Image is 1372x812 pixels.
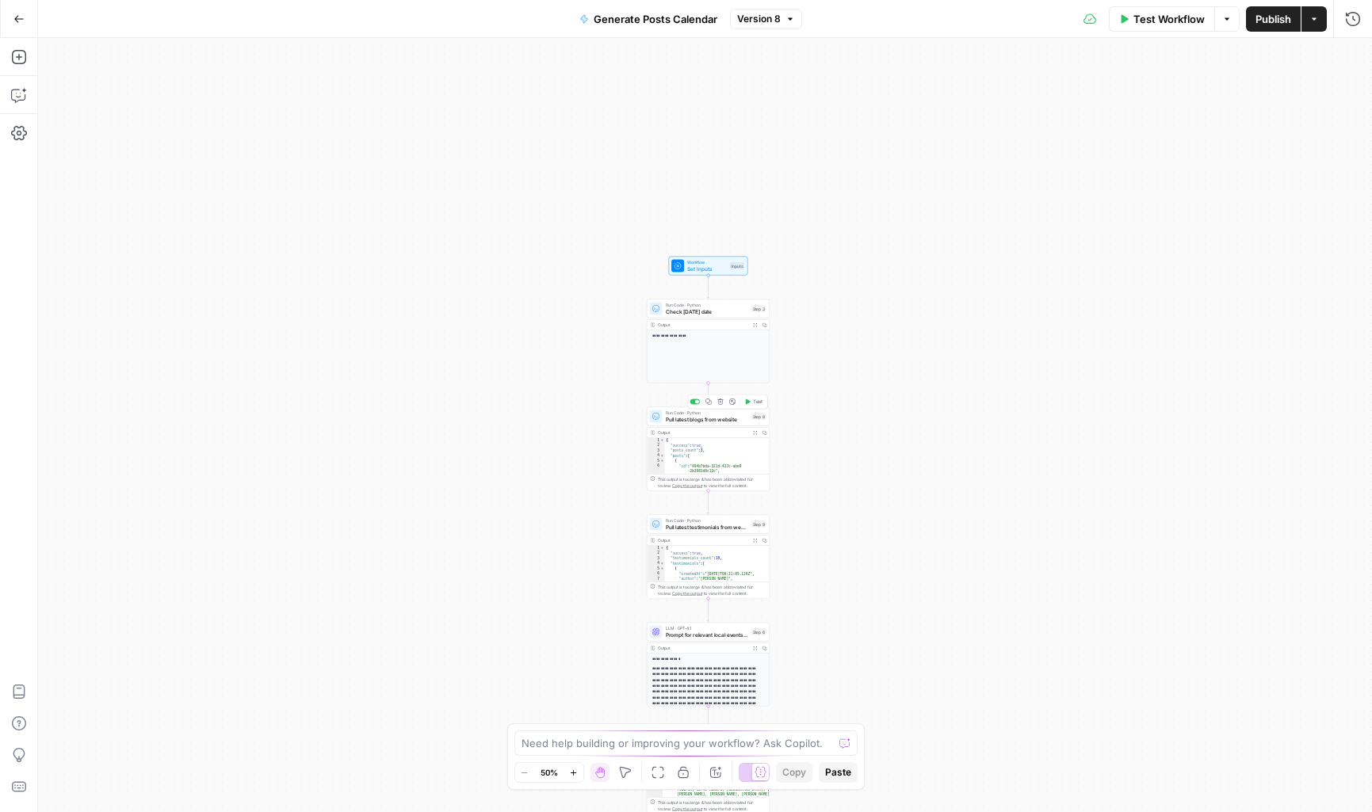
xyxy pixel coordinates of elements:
[753,398,762,406] span: Test
[658,322,748,328] div: Output
[660,459,665,464] span: Toggle code folding, rows 5 through 10
[819,762,858,783] button: Paste
[660,561,665,566] span: Toggle code folding, rows 4 through 15
[666,631,748,639] span: Prompt for relevant local events research
[658,429,748,436] div: Output
[666,517,748,524] span: Run Code · Python
[648,459,665,464] div: 5
[658,537,748,543] div: Output
[658,584,766,597] div: This output is too large & has been abbreviated for review. to view the full content.
[666,625,748,631] span: LLM · GPT-4.1
[648,551,665,556] div: 2
[1133,11,1205,27] span: Test Workflow
[1255,11,1291,27] span: Publish
[660,566,665,572] span: Toggle code folding, rows 5 through 9
[666,302,748,308] span: Run Code · Python
[648,438,665,444] div: 1
[707,491,709,514] g: Edge from step_8 to step_9
[1246,6,1301,32] button: Publish
[666,307,748,315] span: Check [DATE] date
[707,707,709,730] g: Edge from step_6 to step_7
[660,453,665,459] span: Toggle code folding, rows 4 through 11
[647,257,770,276] div: WorkflowSet InputsInputs
[707,383,709,406] g: Edge from step_3 to step_8
[660,438,665,444] span: Toggle code folding, rows 1 through 12
[707,599,709,622] g: Edge from step_9 to step_6
[666,523,748,531] span: Pull latest testimonials from website
[1109,6,1214,32] button: Test Workflow
[648,571,665,577] div: 6
[776,762,812,783] button: Copy
[666,410,748,416] span: Run Code · Python
[751,628,766,635] div: Step 6
[648,577,665,582] div: 7
[648,443,665,448] div: 2
[648,453,665,459] div: 4
[570,6,727,32] button: Generate Posts Calendar
[660,546,665,551] span: Toggle code folding, rows 1 through 16
[666,415,748,423] span: Pull latest blogs from website
[648,546,665,551] div: 1
[647,407,770,491] div: Run Code · PythonPull latest blogs from websiteStep 8TestOutput{ "success":true, "posts_count":3,...
[782,765,806,780] span: Copy
[648,463,665,474] div: 6
[687,265,727,273] span: Set Inputs
[658,476,766,489] div: This output is too large & has been abbreviated for review. to view the full content.
[672,591,702,596] span: Copy the output
[751,520,766,528] div: Step 9
[737,12,781,26] span: Version 8
[594,11,717,27] span: Generate Posts Calendar
[658,645,748,651] div: Output
[751,413,766,420] div: Step 8
[648,448,665,454] div: 3
[825,765,851,780] span: Paste
[658,799,766,812] div: This output is too large & has been abbreviated for review. to view the full content.
[730,9,802,29] button: Version 8
[648,561,665,566] div: 4
[751,305,766,312] div: Step 3
[707,276,709,299] g: Edge from start to step_3
[672,483,702,488] span: Copy the output
[648,556,665,562] div: 3
[541,766,558,779] span: 50%
[647,515,770,599] div: Run Code · PythonPull latest testimonials from websiteStep 9Output{ "success":true, "testimonials...
[672,806,702,811] span: Copy the output
[741,397,766,407] button: Test
[687,259,727,265] span: Workflow
[648,566,665,572] div: 5
[730,262,745,269] div: Inputs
